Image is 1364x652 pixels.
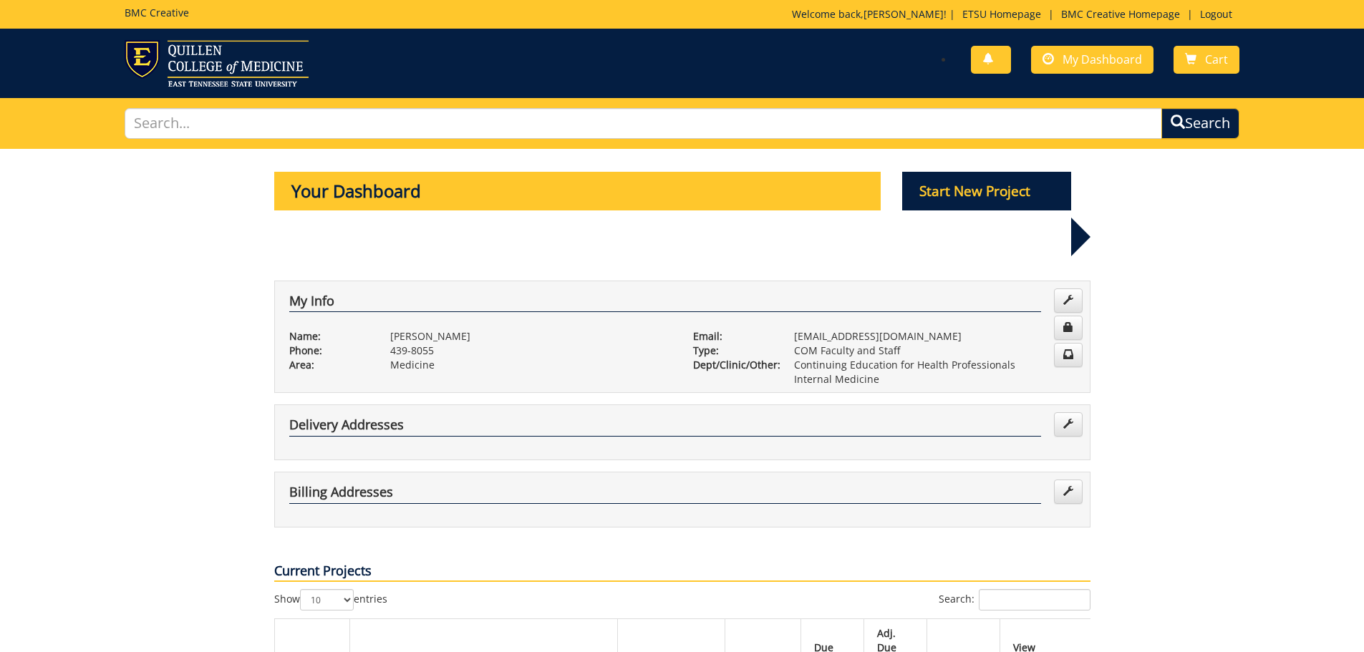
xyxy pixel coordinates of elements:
[1054,7,1187,21] a: BMC Creative Homepage
[1054,343,1083,367] a: Change Communication Preferences
[1161,108,1239,139] button: Search
[1174,46,1239,74] a: Cart
[274,172,881,210] p: Your Dashboard
[1054,480,1083,504] a: Edit Addresses
[300,589,354,610] select: Showentries
[979,589,1090,610] input: Search:
[274,589,387,610] label: Show entries
[794,329,1075,344] p: [EMAIL_ADDRESS][DOMAIN_NAME]
[794,344,1075,358] p: COM Faculty and Staff
[1193,7,1239,21] a: Logout
[693,329,773,344] p: Email:
[794,358,1075,372] p: Continuing Education for Health Professionals
[390,344,672,358] p: 439-8055
[289,418,1041,437] h4: Delivery Addresses
[125,40,309,87] img: ETSU logo
[1054,288,1083,313] a: Edit Info
[939,589,1090,610] label: Search:
[289,358,369,372] p: Area:
[289,294,1041,313] h4: My Info
[864,7,944,21] a: [PERSON_NAME]
[693,358,773,372] p: Dept/Clinic/Other:
[274,562,1090,582] p: Current Projects
[1054,316,1083,340] a: Change Password
[902,185,1071,199] a: Start New Project
[693,344,773,358] p: Type:
[125,7,189,18] h5: BMC Creative
[289,329,369,344] p: Name:
[1054,412,1083,437] a: Edit Addresses
[390,329,672,344] p: [PERSON_NAME]
[289,344,369,358] p: Phone:
[955,7,1048,21] a: ETSU Homepage
[792,7,1239,21] p: Welcome back, ! | | |
[390,358,672,372] p: Medicine
[1031,46,1153,74] a: My Dashboard
[794,372,1075,386] p: Internal Medicine
[125,108,1163,139] input: Search...
[1063,52,1142,67] span: My Dashboard
[902,172,1071,210] p: Start New Project
[1205,52,1228,67] span: Cart
[289,485,1041,504] h4: Billing Addresses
